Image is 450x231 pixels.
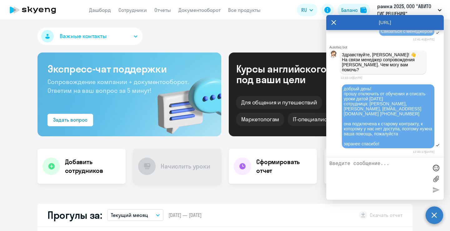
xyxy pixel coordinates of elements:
div: Бизнес и командировки [326,96,400,109]
button: Балансbalance [337,4,370,16]
a: Все продукты [228,7,261,13]
h3: Экспресс-чат поддержки [47,63,211,75]
a: Дашборд [89,7,111,13]
time: 12:43:17[DATE] [413,150,434,153]
span: Связаться с менеджером [381,29,432,34]
button: Задать вопрос [47,114,93,126]
span: RU [301,6,307,14]
div: Курсы английского под ваши цели [236,63,343,85]
span: добрый день! прошу отключить от обучения и списать уроки датой [DATE] сотрудница: [PERSON_NAME], ... [344,86,433,146]
h4: Добавить сотрудников [65,158,121,175]
img: balance [360,7,367,13]
p: На связи менеджер сопровождения [PERSON_NAME]. Чем могу вам помочь? [342,57,424,72]
div: Баланс [341,6,358,14]
time: 12:41:41[DATE] [413,38,434,41]
h2: Прогулы за: [47,209,102,221]
div: Задать вопрос [53,116,87,123]
button: Текущий месяц [107,209,163,221]
a: Документооборот [178,7,221,13]
div: IT-специалистам [288,113,342,126]
img: bot avatar [330,51,337,60]
button: RU [297,4,317,16]
span: [DATE] — [DATE] [168,212,202,218]
p: Текущий месяц [111,211,148,219]
h4: Начислить уроки [161,162,210,171]
button: рамка 2025, ООО "АВИТО ГИГ РЕШЕНИЯ" [374,3,445,18]
label: Лимит 10 файлов [431,174,441,183]
button: Важные контакты [37,28,142,45]
a: Сотрудники [118,7,147,13]
div: Маркетологам [236,113,284,126]
div: Для общения и путешествий [236,96,322,109]
time: 12:43:16[DATE] [341,76,362,79]
span: Сопровождение компании + документооборот. Ответим на ваш вопрос за 5 минут! [47,78,189,94]
p: Здравствуйте, [PERSON_NAME]! 👋 [342,52,424,57]
a: Отчеты [154,7,171,13]
span: Важные контакты [60,32,107,40]
div: Autofaq bot [329,45,444,49]
h4: Сформировать отчет [256,158,312,175]
img: bg-img [148,66,221,136]
p: рамка 2025, ООО "АВИТО ГИГ РЕШЕНИЯ" [377,3,435,18]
